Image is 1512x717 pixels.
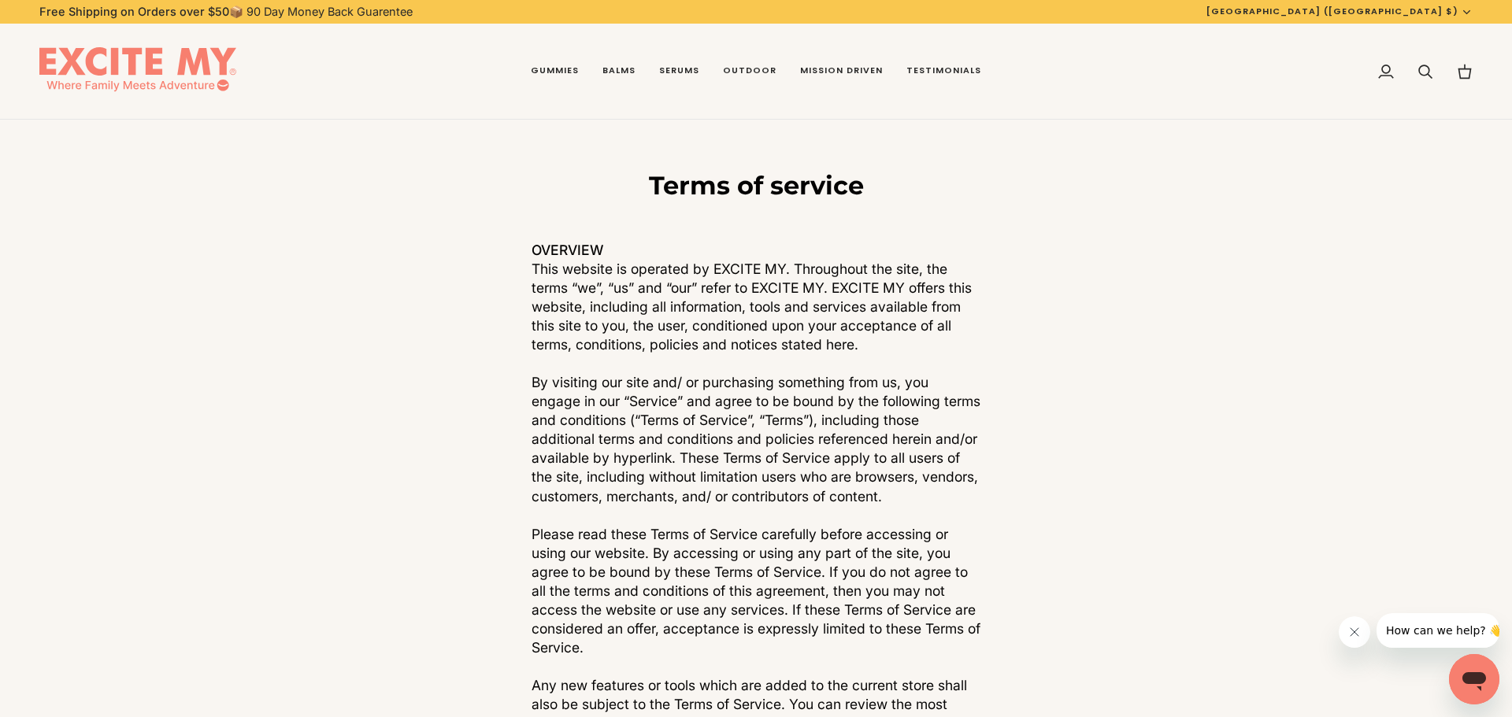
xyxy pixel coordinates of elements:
[531,65,579,77] span: Gummies
[906,65,981,77] span: Testimonials
[39,47,236,96] img: EXCITE MY®
[532,170,980,201] h1: Terms of service
[39,3,413,20] p: 📦 90 Day Money Back Guarentee
[1339,616,1370,648] iframe: Close message
[711,24,788,120] a: Outdoor
[602,65,636,77] span: Balms
[39,5,229,18] strong: Free Shipping on Orders over $50
[800,65,883,77] span: Mission Driven
[895,24,993,120] a: Testimonials
[1377,613,1499,648] iframe: Message from company
[591,24,647,120] a: Balms
[532,242,603,258] strong: OVERVIEW
[1449,654,1499,704] iframe: Button to launch messaging window
[519,24,591,120] a: Gummies
[647,24,711,120] a: Serums
[9,11,126,24] span: How can we help? 👋
[659,65,699,77] span: Serums
[1195,5,1484,18] button: [GEOGRAPHIC_DATA] ([GEOGRAPHIC_DATA] $)
[788,24,895,120] a: Mission Driven
[723,65,776,77] span: Outdoor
